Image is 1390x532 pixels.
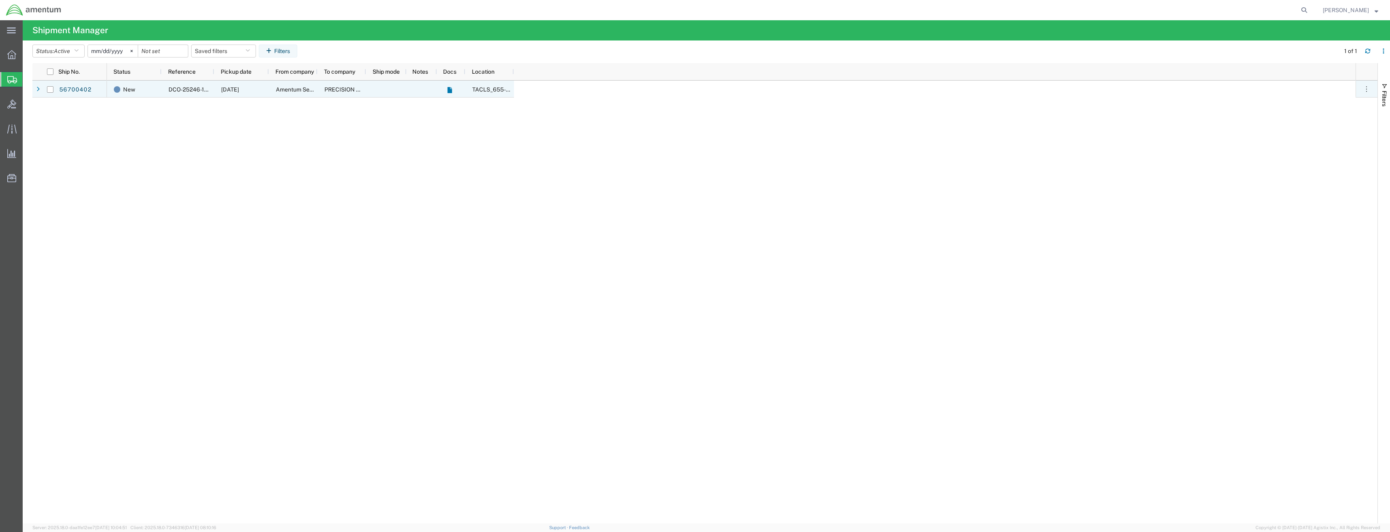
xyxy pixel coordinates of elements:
[324,86,451,93] span: PRECISION ACCESSORIES AND INSTRUMENTS
[412,68,428,75] span: Notes
[58,68,80,75] span: Ship No.
[472,86,600,93] span: TACLS_655-Godman AAF, KY
[569,525,590,530] a: Feedback
[32,20,108,40] h4: Shipment Manager
[259,45,297,57] button: Filters
[138,45,188,57] input: Not set
[1381,91,1388,106] span: Filters
[324,68,355,75] span: To company
[32,45,85,57] button: Status:Active
[59,83,92,96] a: 56700402
[6,4,62,16] img: logo
[472,68,495,75] span: Location
[275,68,314,75] span: From company
[168,86,221,93] span: DCO-25246-167672
[185,525,216,530] span: [DATE] 08:10:16
[443,68,456,75] span: Docs
[54,48,70,54] span: Active
[1322,5,1379,15] button: [PERSON_NAME]
[168,68,196,75] span: Reference
[88,45,138,57] input: Not set
[191,45,256,57] button: Saved filters
[130,525,216,530] span: Client: 2025.18.0-7346316
[123,81,135,98] span: New
[1323,6,1369,15] span: Joe Ricklefs
[32,525,127,530] span: Server: 2025.18.0-daa1fe12ee7
[1344,47,1358,55] div: 1 of 1
[1256,524,1380,531] span: Copyright © [DATE]-[DATE] Agistix Inc., All Rights Reserved
[221,86,239,93] span: 09/03/2025
[113,68,130,75] span: Status
[221,68,252,75] span: Pickup date
[373,68,400,75] span: Ship mode
[95,525,127,530] span: [DATE] 10:04:51
[276,86,337,93] span: Amentum Services, Inc.
[549,525,569,530] a: Support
